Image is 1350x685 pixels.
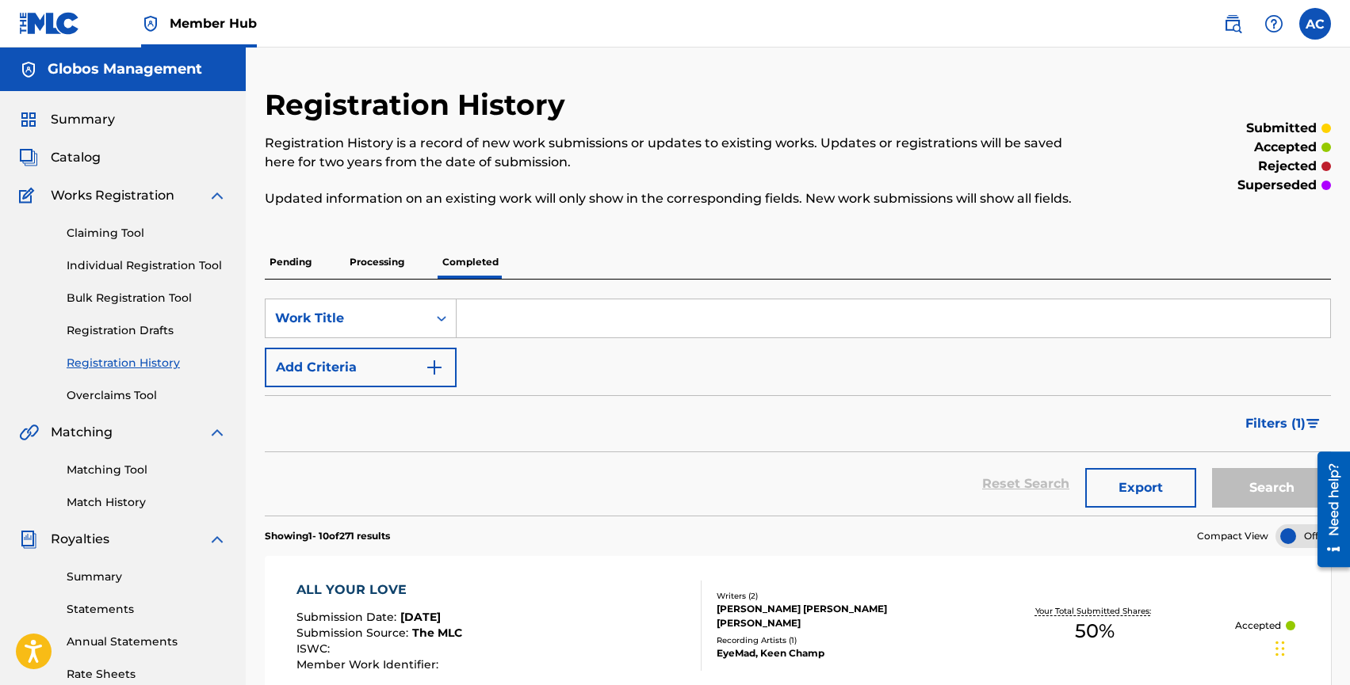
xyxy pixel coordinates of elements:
[265,529,390,543] p: Showing 1 - 10 of 271 results
[1035,605,1155,617] p: Your Total Submitted Shares:
[19,12,80,35] img: MLC Logo
[1236,404,1331,443] button: Filters (1)
[1217,8,1249,40] a: Public Search
[275,309,418,328] div: Work Title
[1223,14,1242,33] img: search
[1075,617,1115,645] span: 50 %
[296,641,334,656] span: ISWC :
[208,186,227,205] img: expand
[67,462,227,478] a: Matching Tool
[296,610,400,624] span: Submission Date :
[67,225,227,242] a: Claiming Tool
[19,148,101,167] a: CatalogCatalog
[1258,157,1317,176] p: rejected
[400,610,441,624] span: [DATE]
[265,299,1331,516] form: Search Form
[1254,138,1317,157] p: accepted
[51,423,113,442] span: Matching
[1306,419,1320,428] img: filter
[67,355,227,371] a: Registration History
[67,601,227,618] a: Statements
[1306,446,1350,573] iframe: Resource Center
[19,60,38,79] img: Accounts
[67,290,227,306] a: Bulk Registration Tool
[67,494,227,511] a: Match History
[51,530,109,549] span: Royalties
[265,348,457,387] button: Add Criteria
[19,110,115,129] a: SummarySummary
[1264,14,1283,33] img: help
[1258,8,1290,40] div: Help
[412,626,462,640] span: The MLC
[1197,529,1268,543] span: Compact View
[265,245,316,279] p: Pending
[141,14,160,33] img: Top Rightsholder
[265,134,1086,172] p: Registration History is a record of new work submissions or updates to existing works. Updates or...
[1271,609,1350,685] div: Widget chat
[170,14,257,32] span: Member Hub
[1245,414,1306,433] span: Filters ( 1 )
[51,148,101,167] span: Catalog
[296,657,442,672] span: Member Work Identifier :
[19,148,38,167] img: Catalog
[208,423,227,442] img: expand
[438,245,503,279] p: Completed
[208,530,227,549] img: expand
[296,626,412,640] span: Submission Source :
[1275,625,1285,672] div: Trascina
[265,87,573,123] h2: Registration History
[67,322,227,339] a: Registration Drafts
[717,646,954,660] div: EyeMad, Keen Champ
[265,189,1086,208] p: Updated information on an existing work will only show in the corresponding fields. New work subm...
[1299,8,1331,40] div: User Menu
[1246,119,1317,138] p: submitted
[67,666,227,683] a: Rate Sheets
[67,634,227,650] a: Annual Statements
[717,634,954,646] div: Recording Artists ( 1 )
[19,530,38,549] img: Royalties
[296,580,462,599] div: ALL YOUR LOVE
[67,387,227,404] a: Overclaims Tool
[425,358,444,377] img: 9d2ae6d4665cec9f34b9.svg
[48,60,202,78] h5: Globos Management
[51,110,115,129] span: Summary
[19,423,39,442] img: Matching
[1271,609,1350,685] iframe: Chat Widget
[19,110,38,129] img: Summary
[67,569,227,585] a: Summary
[345,245,409,279] p: Processing
[67,257,227,274] a: Individual Registration Tool
[1237,176,1317,195] p: superseded
[717,590,954,602] div: Writers ( 2 )
[19,186,40,205] img: Works Registration
[1085,468,1196,508] button: Export
[1235,618,1281,633] p: Accepted
[51,186,174,205] span: Works Registration
[717,602,954,630] div: [PERSON_NAME] [PERSON_NAME] [PERSON_NAME]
